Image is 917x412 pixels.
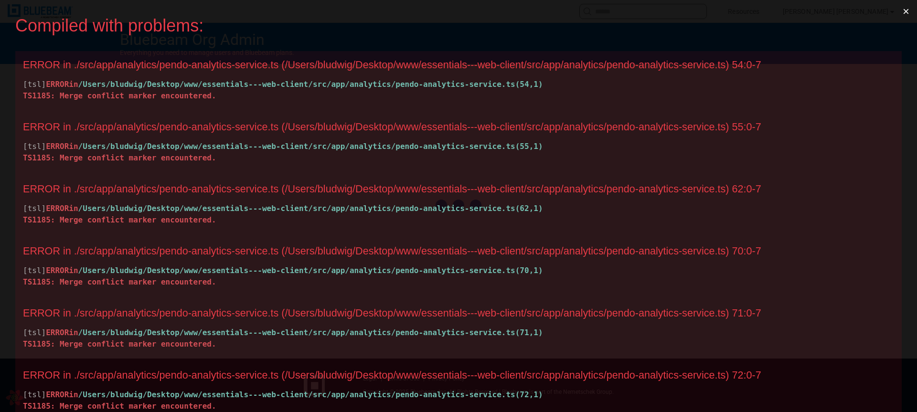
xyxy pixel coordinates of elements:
div: ERROR in ./src/app/analytics/pendo-analytics-service.ts (/Users/bludwig/Desktop/www/essentials---... [23,369,894,381]
span: ERROR [46,328,69,337]
span: ERROR [46,266,69,275]
span: ERROR [46,80,69,89]
span: /Users/bludwig/Desktop/www/essentials---web-client/src/app/analytics/pendo-analytics-service.ts(7... [78,390,543,399]
span: TS1185: Merge conflict marker encountered. [23,91,216,100]
span: in [69,142,78,151]
span: /Users/bludwig/Desktop/www/essentials---web-client/src/app/analytics/pendo-analytics-service.ts(5... [78,142,543,151]
span: [tsl] [23,142,46,151]
span: [tsl] [23,328,46,337]
span: ERROR [46,204,69,213]
span: TS1185: Merge conflict marker encountered. [23,215,216,224]
span: in [69,80,78,89]
span: [tsl] [23,266,46,275]
div: ERROR in ./src/app/analytics/pendo-analytics-service.ts (/Users/bludwig/Desktop/www/essentials---... [23,245,894,257]
span: /Users/bludwig/Desktop/www/essentials---web-client/src/app/analytics/pendo-analytics-service.ts(5... [78,80,543,89]
span: /Users/bludwig/Desktop/www/essentials---web-client/src/app/analytics/pendo-analytics-service.ts(7... [78,266,543,275]
span: TS1185: Merge conflict marker encountered. [23,401,216,411]
span: TS1185: Merge conflict marker encountered. [23,339,216,349]
span: [tsl] [23,204,46,213]
span: ERROR [46,390,69,399]
span: /Users/bludwig/Desktop/www/essentials---web-client/src/app/analytics/pendo-analytics-service.ts(7... [78,328,543,337]
span: [tsl] [23,390,46,399]
div: ERROR in ./src/app/analytics/pendo-analytics-service.ts (/Users/bludwig/Desktop/www/essentials---... [23,59,894,71]
div: ERROR in ./src/app/analytics/pendo-analytics-service.ts (/Users/bludwig/Desktop/www/essentials---... [23,121,894,133]
span: in [69,204,78,213]
span: in [69,328,78,337]
span: TS1185: Merge conflict marker encountered. [23,153,216,162]
div: Compiled with problems: [15,15,886,36]
span: [tsl] [23,80,46,89]
div: ERROR in ./src/app/analytics/pendo-analytics-service.ts (/Users/bludwig/Desktop/www/essentials---... [23,307,894,319]
span: TS1185: Merge conflict marker encountered. [23,277,216,286]
span: in [69,266,78,275]
span: in [69,390,78,399]
span: ERROR [46,142,69,151]
span: /Users/bludwig/Desktop/www/essentials---web-client/src/app/analytics/pendo-analytics-service.ts(6... [78,204,543,213]
div: ERROR in ./src/app/analytics/pendo-analytics-service.ts (/Users/bludwig/Desktop/www/essentials---... [23,183,894,195]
